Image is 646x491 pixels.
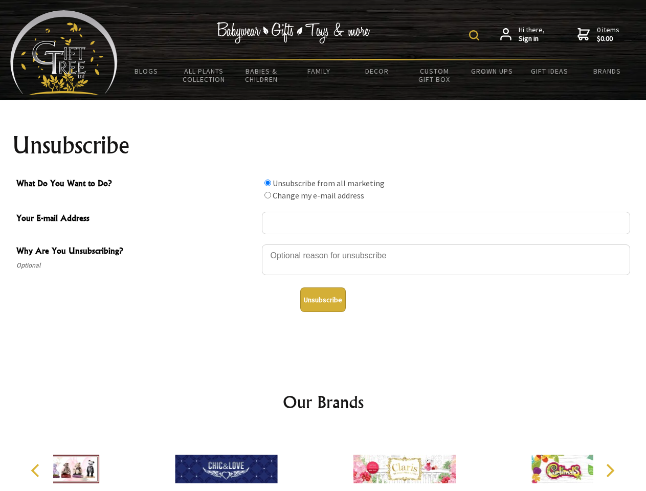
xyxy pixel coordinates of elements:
[273,190,364,200] label: Change my e-mail address
[598,459,621,482] button: Next
[16,212,257,227] span: Your E-mail Address
[262,244,630,275] textarea: Why Are You Unsubscribing?
[12,133,634,158] h1: Unsubscribe
[16,259,257,272] span: Optional
[175,60,233,90] a: All Plants Collection
[264,180,271,186] input: What Do You Want to Do?
[406,60,463,90] a: Custom Gift Box
[577,26,619,43] a: 0 items$0.00
[118,60,175,82] a: BLOGS
[217,22,370,43] img: Babywear - Gifts - Toys & more
[500,26,545,43] a: Hi there,Sign in
[264,192,271,198] input: What Do You Want to Do?
[578,60,636,82] a: Brands
[20,390,626,414] h2: Our Brands
[469,30,479,40] img: product search
[348,60,406,82] a: Decor
[233,60,291,90] a: Babies & Children
[273,178,385,188] label: Unsubscribe from all marketing
[521,60,578,82] a: Gift Ideas
[262,212,630,234] input: Your E-mail Address
[300,287,346,312] button: Unsubscribe
[16,177,257,192] span: What Do You Want to Do?
[291,60,348,82] a: Family
[597,25,619,43] span: 0 items
[26,459,48,482] button: Previous
[10,10,118,95] img: Babyware - Gifts - Toys and more...
[16,244,257,259] span: Why Are You Unsubscribing?
[519,26,545,43] span: Hi there,
[463,60,521,82] a: Grown Ups
[519,34,545,43] strong: Sign in
[597,34,619,43] strong: $0.00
